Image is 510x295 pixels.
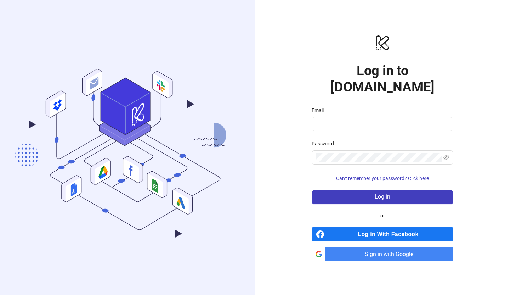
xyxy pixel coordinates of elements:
label: Password [312,140,339,147]
label: Email [312,106,328,114]
a: Log in With Facebook [312,227,453,241]
span: Can't remember your password? Click here [336,176,429,181]
button: Log in [312,190,453,204]
input: Password [316,153,442,162]
span: eye-invisible [443,155,449,160]
button: Can't remember your password? Click here [312,173,453,184]
span: or [375,212,391,219]
a: Sign in with Google [312,247,453,261]
h1: Log in to [DOMAIN_NAME] [312,62,453,95]
a: Can't remember your password? Click here [312,176,453,181]
input: Email [316,120,448,128]
span: Log in [375,194,390,200]
span: Sign in with Google [329,247,453,261]
span: Log in With Facebook [327,227,453,241]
